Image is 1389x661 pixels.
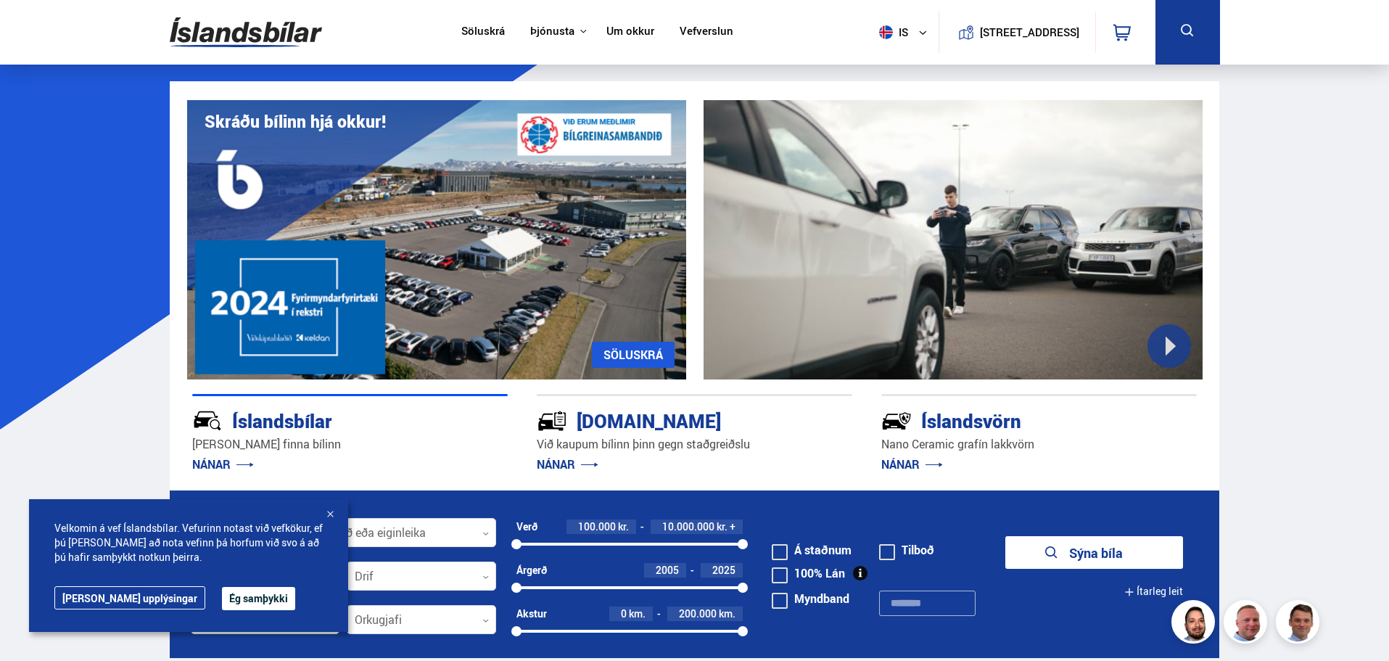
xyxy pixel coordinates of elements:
a: Vefverslun [680,25,733,40]
button: [STREET_ADDRESS] [986,26,1074,38]
h1: Skráðu bílinn hjá okkur! [205,112,386,131]
div: Íslandsbílar [192,407,456,432]
button: Þjónusta [530,25,574,38]
p: Nano Ceramic grafín lakkvörn [881,436,1197,453]
div: [DOMAIN_NAME] [537,407,801,432]
label: Á staðnum [772,544,852,556]
span: 2025 [712,563,735,577]
img: JRvxyua_JYH6wB4c.svg [192,406,223,436]
p: [PERSON_NAME] finna bílinn [192,436,508,453]
span: kr. [618,521,629,533]
span: 0 [621,607,627,620]
img: siFngHWaQ9KaOqBr.png [1226,602,1269,646]
label: 100% Lán [772,567,845,579]
a: SÖLUSKRÁ [592,342,675,368]
button: is [873,11,939,54]
div: Verð [516,521,537,533]
label: Tilboð [879,544,934,556]
img: G0Ugv5HjCgRt.svg [170,9,322,56]
a: NÁNAR [537,456,598,472]
a: NÁNAR [881,456,943,472]
a: NÁNAR [192,456,254,472]
span: 200.000 [679,607,717,620]
label: Myndband [772,593,849,604]
span: is [873,25,910,39]
img: tr5P-W3DuiFaO7aO.svg [537,406,567,436]
span: 2005 [656,563,679,577]
span: 100.000 [578,520,616,533]
button: Ég samþykki [222,587,295,610]
span: 10.000.000 [662,520,714,533]
button: Sýna bíla [1005,536,1183,569]
a: [STREET_ADDRESS] [947,12,1087,53]
img: FbJEzSuNWCJXmdc-.webp [1278,602,1322,646]
img: -Svtn6bYgwAsiwNX.svg [881,406,912,436]
a: Um okkur [606,25,654,40]
div: Íslandsvörn [881,407,1145,432]
span: km. [629,608,646,620]
img: svg+xml;base64,PHN2ZyB4bWxucz0iaHR0cDovL3d3dy53My5vcmcvMjAwMC9zdmciIHdpZHRoPSI1MTIiIGhlaWdodD0iNT... [879,25,893,39]
img: eKx6w-_Home_640_.png [187,100,686,379]
span: Velkomin á vef Íslandsbílar. Vefurinn notast við vefkökur, ef þú [PERSON_NAME] að nota vefinn þá ... [54,521,323,564]
span: kr. [717,521,728,533]
div: Árgerð [516,564,547,576]
a: [PERSON_NAME] upplýsingar [54,586,205,609]
span: km. [719,608,735,620]
img: nhp88E3Fdnt1Opn2.png [1174,602,1217,646]
span: + [730,521,735,533]
p: Við kaupum bílinn þinn gegn staðgreiðslu [537,436,852,453]
button: Ítarleg leit [1124,575,1183,608]
div: Akstur [516,608,547,620]
a: Söluskrá [461,25,505,40]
